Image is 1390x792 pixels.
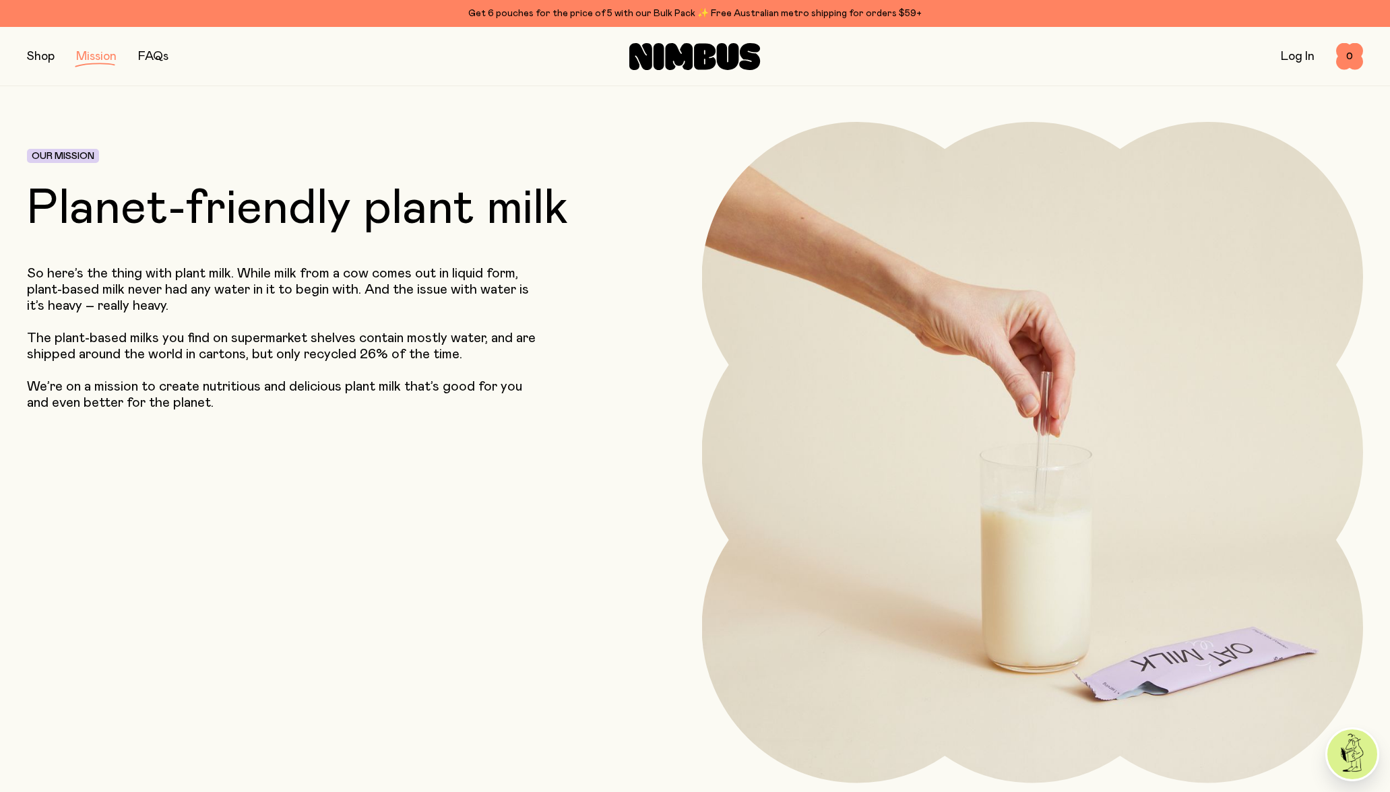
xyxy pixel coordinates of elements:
[27,5,1363,22] div: Get 6 pouches for the price of 5 with our Bulk Pack ✨ Free Australian metro shipping for orders $59+
[138,51,168,63] a: FAQs
[32,152,94,161] span: Our Mission
[1281,51,1315,63] a: Log In
[76,51,117,63] a: Mission
[27,265,544,314] p: So here’s the thing with plant milk. While milk from a cow comes out in liquid form, plant-based ...
[1336,43,1363,70] button: 0
[27,330,544,362] p: The plant-based milks you find on supermarket shelves contain mostly water, and are shipped aroun...
[1327,729,1377,779] img: agent
[27,378,544,411] p: We’re on a mission to create nutritious and delicious plant milk that’s good for you and even bet...
[27,185,569,233] h1: Planet-friendly plant milk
